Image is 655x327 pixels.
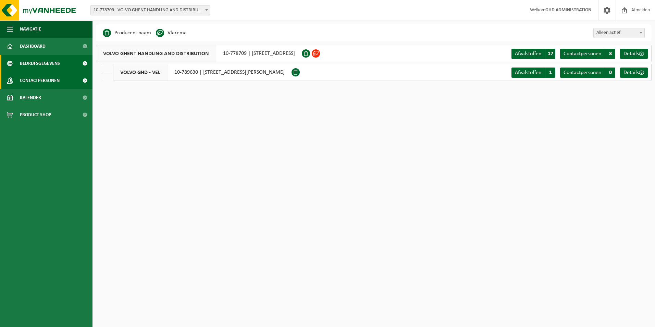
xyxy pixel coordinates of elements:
[515,51,541,57] span: Afvalstoffen
[623,70,639,75] span: Details
[91,5,210,15] span: 10-778709 - VOLVO GHENT HANDLING AND DISTRIBUTION - DESTELDONK
[96,45,216,62] span: VOLVO GHENT HANDLING AND DISTRIBUTION
[103,28,151,38] li: Producent naam
[620,68,648,78] a: Details
[96,45,302,62] div: 10-778709 | [STREET_ADDRESS]
[20,21,41,38] span: Navigatie
[594,28,644,38] span: Alleen actief
[113,64,168,81] span: VOLVO GHD - VEL
[623,51,639,57] span: Details
[545,68,555,78] span: 1
[605,68,615,78] span: 0
[560,68,615,78] a: Contactpersonen 0
[20,89,41,106] span: Kalender
[20,38,46,55] span: Dashboard
[511,49,555,59] a: Afvalstoffen 17
[20,55,60,72] span: Bedrijfsgegevens
[515,70,541,75] span: Afvalstoffen
[545,8,591,13] strong: GHD ADMINISTRATION
[20,72,60,89] span: Contactpersonen
[564,70,601,75] span: Contactpersonen
[156,28,187,38] li: Vlarema
[605,49,615,59] span: 8
[545,49,555,59] span: 17
[564,51,601,57] span: Contactpersonen
[620,49,648,59] a: Details
[113,64,292,81] div: 10-789630 | [STREET_ADDRESS][PERSON_NAME]
[511,68,555,78] a: Afvalstoffen 1
[560,49,615,59] a: Contactpersonen 8
[20,106,51,123] span: Product Shop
